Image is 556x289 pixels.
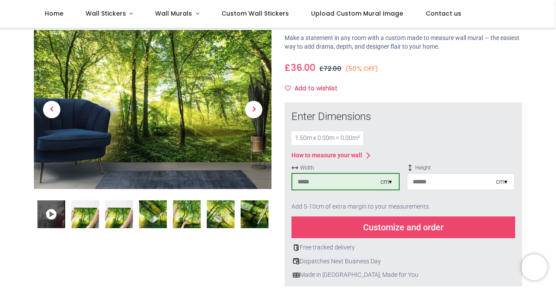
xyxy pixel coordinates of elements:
img: Extra product image [139,201,167,229]
div: 1.50 m x 0.00 m = 0.00 m² [291,131,363,145]
div: cm ▾ [381,178,392,186]
span: Wall Stickers [86,9,126,18]
img: Extra product image [105,201,133,229]
span: Width [291,164,400,172]
span: Next [245,101,262,118]
span: Previous [43,101,60,118]
span: Height [407,164,515,172]
img: Extra product image [241,201,268,229]
div: How to measure your wall [291,151,362,160]
img: Extra product image [71,201,99,229]
img: uk [293,272,300,279]
span: Wall Murals [155,9,192,18]
span: Custom Wall Stickers [222,9,289,18]
div: Dispatches Next Business Day [291,257,515,266]
span: Upload Custom Mural Image [311,9,403,18]
iframe: Brevo live chat [521,254,547,280]
img: Extra product image [173,201,201,229]
img: Extra product image [207,201,235,229]
div: Add 5-10cm of extra margin to your measurements. [291,197,515,216]
div: Customize and order [291,216,515,238]
div: Enter Dimensions [291,110,515,124]
p: Make a statement in any room with a custom made to measure wall mural — the easiest way to add dr... [285,34,522,51]
span: 36.00 [291,61,315,74]
div: cm ▾ [496,178,507,186]
span: 72.00 [324,64,341,73]
div: Made in [GEOGRAPHIC_DATA], Made for You [291,271,515,279]
button: Add to wishlistAdd to wishlist [285,81,345,96]
div: Free tracked delivery [291,243,515,252]
span: £ [319,64,341,73]
i: Add to wishlist [285,85,291,91]
img: Green Trees Wall Mural Wallpaper [34,30,271,189]
span: Contact us [426,9,461,18]
a: Next [236,54,271,165]
span: Home [45,9,63,18]
a: Previous [34,54,69,165]
span: £ [285,61,315,74]
small: (50% OFF) [345,64,378,73]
